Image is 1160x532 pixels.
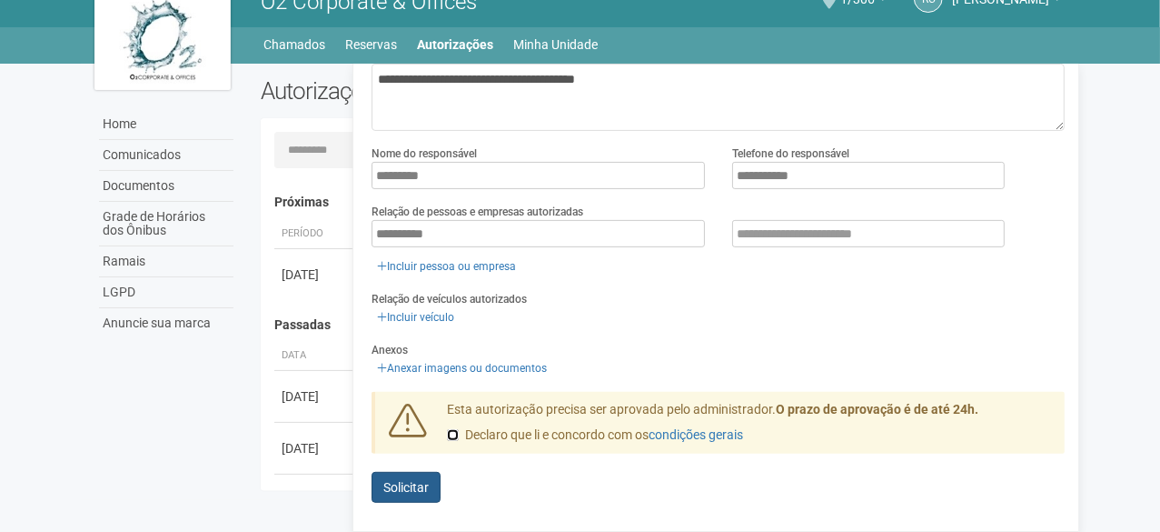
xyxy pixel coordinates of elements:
h2: Autorizações [261,77,649,105]
a: Documentos [99,171,233,202]
div: [DATE] [282,439,349,457]
a: Grade de Horários dos Ônibus [99,202,233,246]
a: Incluir pessoa ou empresa [372,256,521,276]
th: Período [274,219,356,249]
a: Comunicados [99,140,233,171]
label: Declaro que li e concordo com os [447,427,743,445]
button: Solicitar [372,472,441,503]
span: Solicitar [383,480,429,495]
div: [DATE] [282,387,349,406]
label: Relação de pessoas e empresas autorizadas [372,204,583,220]
th: Data [274,341,356,371]
a: Minha Unidade [514,32,599,57]
label: Anexos [372,342,408,358]
input: Declaro que li e concordo com oscondições gerais [447,429,459,441]
a: Reservas [346,32,398,57]
a: Chamados [264,32,326,57]
a: LGPD [99,277,233,308]
label: Telefone do responsável [732,146,849,162]
div: Esta autorização precisa ser aprovada pelo administrador. [433,401,1066,454]
a: Home [99,109,233,140]
div: [DATE] [282,266,349,284]
strong: O prazo de aprovação é de até 24h. [776,402,978,417]
a: Anuncie sua marca [99,308,233,338]
a: condições gerais [649,427,743,442]
h4: Próximas [274,196,1053,209]
a: Autorizações [418,32,494,57]
h4: Passadas [274,318,1053,332]
label: Relação de veículos autorizados [372,291,527,307]
a: Anexar imagens ou documentos [372,358,552,378]
a: Ramais [99,246,233,277]
a: Incluir veículo [372,307,460,327]
label: Nome do responsável [372,146,477,162]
